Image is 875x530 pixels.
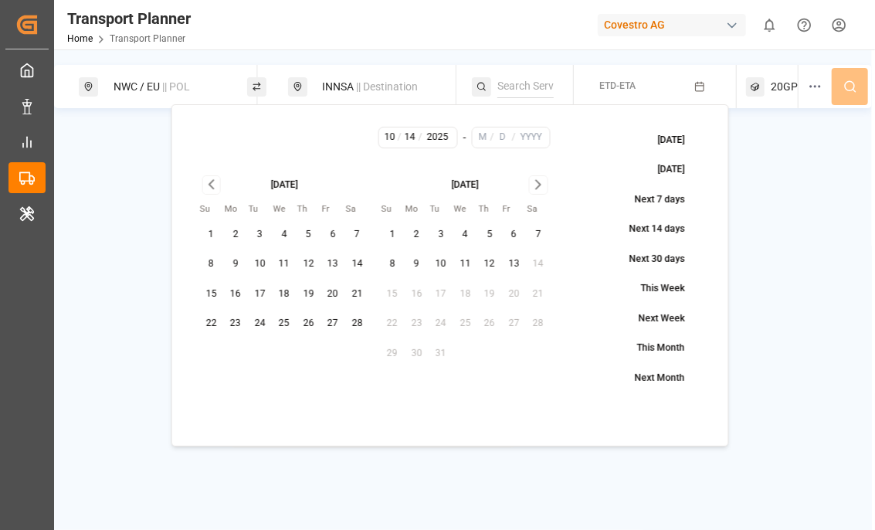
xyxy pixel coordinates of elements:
[345,311,370,336] button: 28
[380,223,405,247] button: 1
[605,276,701,303] button: This Week
[297,223,321,247] button: 5
[297,311,321,336] button: 26
[67,33,93,44] a: Home
[514,131,547,144] input: YYYY
[272,252,297,277] button: 11
[272,202,297,217] th: Wednesday
[594,216,701,243] button: Next 14 days
[511,131,515,144] span: /
[752,8,787,42] button: show 0 new notifications
[272,311,297,336] button: 25
[320,311,345,336] button: 27
[380,202,405,217] th: Sunday
[248,282,273,307] button: 17
[345,202,370,217] th: Saturday
[502,252,527,277] button: 13
[405,252,429,277] button: 9
[429,252,453,277] button: 10
[382,131,398,144] input: M
[345,223,370,247] button: 7
[223,202,248,217] th: Monday
[599,186,701,213] button: Next 7 days
[598,14,746,36] div: Covestro AG
[272,282,297,307] button: 18
[202,175,221,195] button: Go to previous month
[526,223,551,247] button: 7
[162,80,190,93] span: || POL
[380,252,405,277] button: 8
[429,223,453,247] button: 3
[104,73,239,101] div: NWC / EU
[297,252,321,277] button: 12
[502,202,527,217] th: Friday
[345,252,370,277] button: 14
[422,131,454,144] input: YYYY
[320,223,345,247] button: 6
[490,131,494,144] span: /
[493,131,513,144] input: D
[199,311,224,336] button: 22
[603,305,701,332] button: Next Week
[272,223,297,247] button: 4
[602,335,701,362] button: This Month
[297,202,321,217] th: Thursday
[599,80,636,91] span: ETD-ETA
[477,223,502,247] button: 5
[248,202,273,217] th: Tuesday
[583,72,727,102] button: ETD-ETA
[622,157,701,184] button: [DATE]
[622,127,701,154] button: [DATE]
[400,131,419,144] input: D
[477,202,502,217] th: Thursday
[453,223,478,247] button: 4
[357,80,419,93] span: || Destination
[223,223,248,247] button: 2
[223,282,248,307] button: 16
[419,131,422,144] span: /
[297,282,321,307] button: 19
[314,73,448,101] div: INNSA
[223,311,248,336] button: 23
[463,127,466,148] div: -
[345,282,370,307] button: 21
[405,202,429,217] th: Monday
[452,178,479,192] div: [DATE]
[599,365,701,392] button: Next Month
[429,202,453,217] th: Tuesday
[67,7,191,30] div: Transport Planner
[598,10,752,39] button: Covestro AG
[787,8,822,42] button: Help Center
[526,202,551,217] th: Saturday
[248,252,273,277] button: 10
[248,223,273,247] button: 3
[771,79,798,95] span: 20GP
[453,252,478,277] button: 11
[248,311,273,336] button: 24
[397,131,401,144] span: /
[320,252,345,277] button: 13
[497,75,554,98] input: Search Service String
[199,223,224,247] button: 1
[199,202,224,217] th: Sunday
[502,223,527,247] button: 6
[475,131,491,144] input: M
[594,246,701,273] button: Next 30 days
[199,252,224,277] button: 8
[320,202,345,217] th: Friday
[199,282,224,307] button: 15
[223,252,248,277] button: 9
[477,252,502,277] button: 12
[270,178,297,192] div: [DATE]
[405,223,429,247] button: 2
[453,202,478,217] th: Wednesday
[320,282,345,307] button: 20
